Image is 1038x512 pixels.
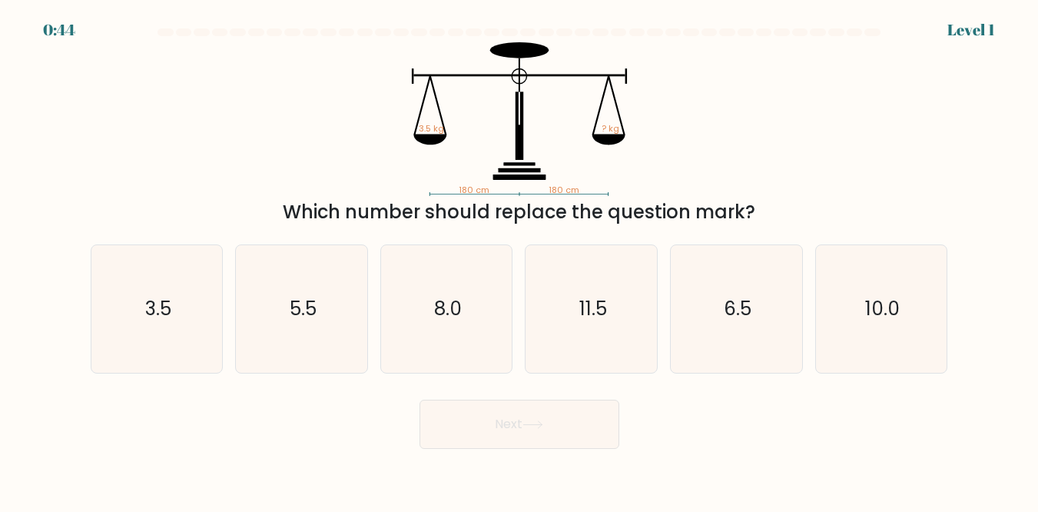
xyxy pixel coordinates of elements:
button: Next [420,400,619,449]
tspan: ? kg [601,122,618,135]
div: 0:44 [43,18,75,42]
tspan: 180 cm [548,184,579,196]
text: 5.5 [290,295,317,322]
tspan: 180 cm [459,184,489,196]
text: 6.5 [724,295,751,322]
div: Which number should replace the question mark? [100,198,939,226]
text: 11.5 [579,295,606,322]
text: 8.0 [434,295,462,322]
div: Level 1 [947,18,995,42]
text: 10.0 [865,295,900,322]
text: 3.5 [144,295,171,322]
tspan: 3.5 kg [418,122,443,135]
